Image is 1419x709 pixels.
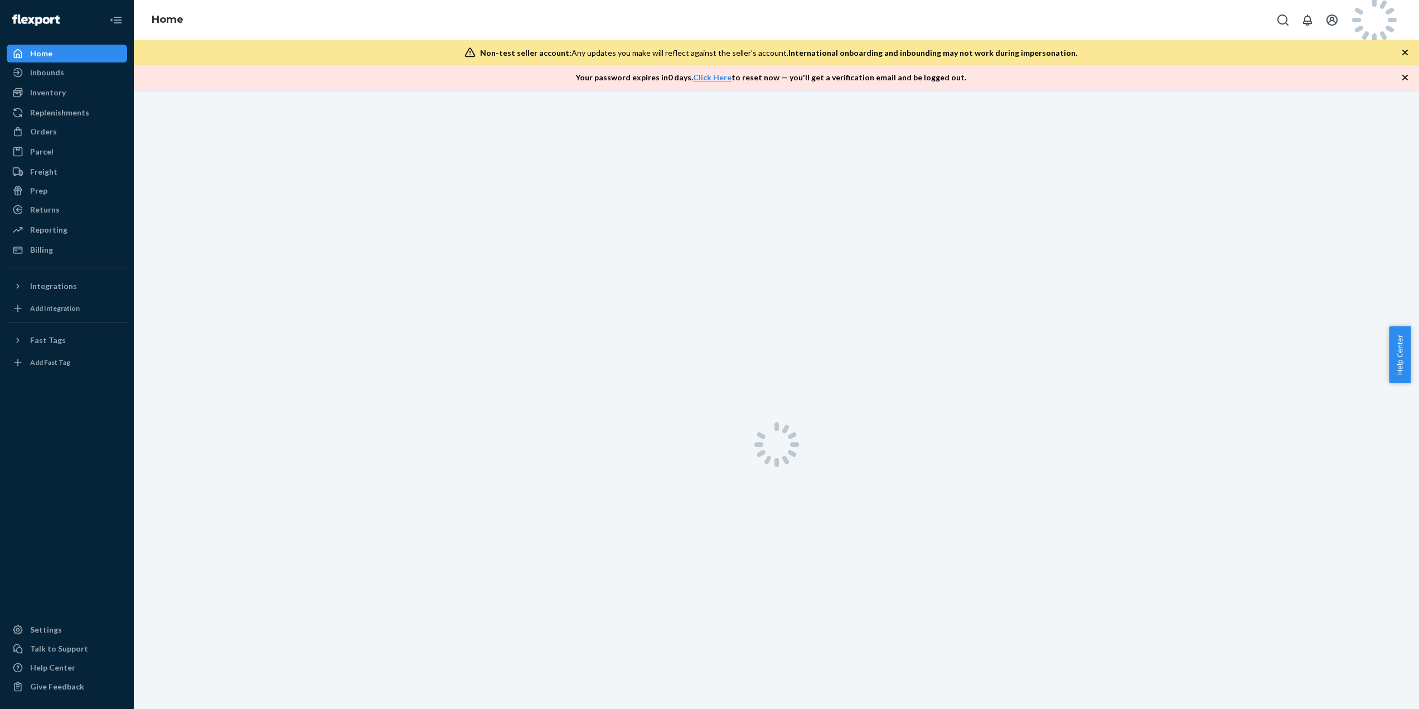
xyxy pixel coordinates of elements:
[7,84,127,102] a: Inventory
[7,201,127,219] a: Returns
[30,335,66,346] div: Fast Tags
[7,659,127,677] a: Help Center
[30,48,52,59] div: Home
[30,643,88,654] div: Talk to Support
[7,45,127,62] a: Home
[7,300,127,317] a: Add Integration
[7,354,127,372] a: Add Fast Tag
[7,331,127,349] button: Fast Tags
[7,277,127,295] button: Integrations
[30,107,89,118] div: Replenishments
[7,163,127,181] a: Freight
[12,15,60,26] img: Flexport logo
[30,662,75,673] div: Help Center
[152,13,183,26] a: Home
[7,621,127,639] a: Settings
[693,73,732,82] a: Click Here
[1321,9,1343,31] button: Open account menu
[30,185,47,196] div: Prep
[1296,9,1319,31] button: Open notifications
[7,640,127,658] button: Talk to Support
[30,87,66,98] div: Inventory
[30,303,80,313] div: Add Integration
[7,64,127,81] a: Inbounds
[1272,9,1294,31] button: Open Search Box
[30,624,62,635] div: Settings
[7,104,127,122] a: Replenishments
[7,221,127,239] a: Reporting
[575,72,966,83] p: Your password expires in 0 days . to reset now — you'll get a verification email and be logged out.
[30,681,84,692] div: Give Feedback
[30,244,53,255] div: Billing
[30,204,60,215] div: Returns
[30,281,77,292] div: Integrations
[1389,326,1411,383] button: Help Center
[30,146,54,157] div: Parcel
[480,47,1077,59] div: Any updates you make will reflect against the seller's account.
[30,126,57,137] div: Orders
[7,182,127,200] a: Prep
[30,358,70,367] div: Add Fast Tag
[7,678,127,696] button: Give Feedback
[788,48,1077,57] span: International onboarding and inbounding may not work during impersonation.
[480,48,572,57] span: Non-test seller account:
[7,123,127,141] a: Orders
[105,9,127,31] button: Close Navigation
[7,241,127,259] a: Billing
[7,143,127,161] a: Parcel
[30,67,64,78] div: Inbounds
[143,4,192,36] ol: breadcrumbs
[30,166,57,177] div: Freight
[30,224,67,235] div: Reporting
